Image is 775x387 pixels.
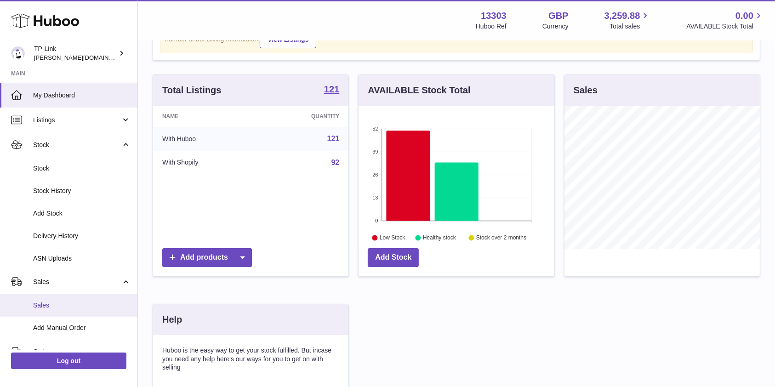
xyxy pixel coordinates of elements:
strong: 121 [324,85,339,94]
span: Sales [33,278,121,286]
h3: Help [162,313,182,326]
text: 39 [373,149,378,154]
span: 3,259.88 [604,10,640,22]
span: Orders [33,347,121,356]
span: ASN Uploads [33,254,131,263]
span: [PERSON_NAME][DOMAIN_NAME][EMAIL_ADDRESS][DOMAIN_NAME] [34,54,232,61]
div: Currency [542,22,569,31]
span: Delivery History [33,232,131,240]
th: Name [153,106,258,127]
a: Log out [11,353,126,369]
td: With Shopify [153,151,258,175]
span: Add Stock [33,209,131,218]
strong: GBP [548,10,568,22]
span: Sales [33,301,131,310]
text: Healthy stock [423,234,456,241]
span: Stock History [33,187,131,195]
a: 0.00 AVAILABLE Stock Total [686,10,764,31]
h3: Sales [574,84,598,97]
text: 52 [373,126,378,131]
a: 121 [324,85,339,96]
img: susie.li@tp-link.com [11,46,25,60]
a: 121 [327,135,340,142]
span: My Dashboard [33,91,131,100]
a: 92 [331,159,340,166]
div: TP-Link [34,45,117,62]
h3: AVAILABLE Stock Total [368,84,470,97]
a: Add Stock [368,248,419,267]
strong: 13303 [481,10,507,22]
a: Add products [162,248,252,267]
p: Huboo is the easy way to get your stock fulfilled. But incase you need any help here's our ways f... [162,346,339,372]
span: Stock [33,164,131,173]
span: Total sales [610,22,650,31]
text: Low Stock [380,234,405,241]
span: Stock [33,141,121,149]
span: AVAILABLE Stock Total [686,22,764,31]
th: Quantity [258,106,348,127]
text: Stock over 2 months [476,234,526,241]
text: 0 [376,218,378,223]
span: 0.00 [735,10,753,22]
td: With Huboo [153,127,258,151]
div: Huboo Ref [476,22,507,31]
text: 26 [373,172,378,177]
h3: Total Listings [162,84,222,97]
a: 3,259.88 Total sales [604,10,651,31]
span: Add Manual Order [33,324,131,332]
text: 13 [373,195,378,200]
span: Listings [33,116,121,125]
